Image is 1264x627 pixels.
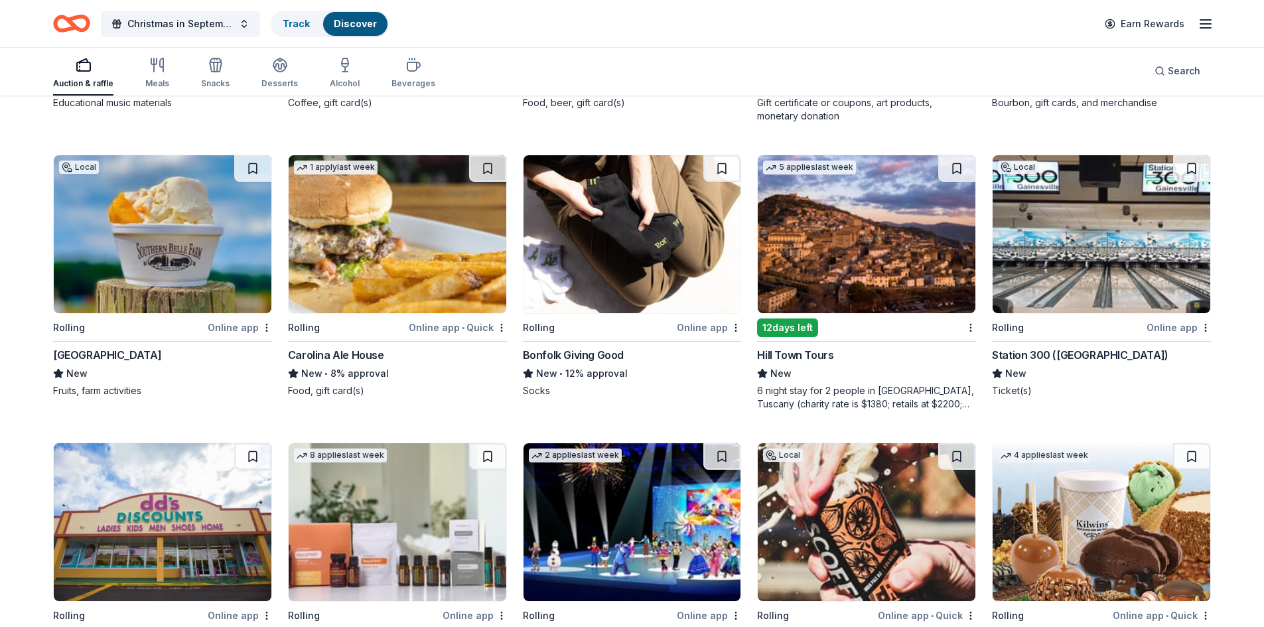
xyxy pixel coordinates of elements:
button: Desserts [261,52,298,96]
div: Online app Quick [878,607,976,624]
a: Image for Bonfolk Giving GoodRollingOnline appBonfolk Giving GoodNew•12% approvalSocks [523,155,742,397]
div: Rolling [523,608,555,624]
div: Rolling [53,608,85,624]
div: Online app Quick [409,319,507,336]
a: Image for Station 300 (Gainesville)LocalRollingOnline appStation 300 ([GEOGRAPHIC_DATA])NewTicket(s) [992,155,1211,397]
div: Rolling [523,320,555,336]
div: Local [59,161,99,174]
div: Local [763,449,803,462]
div: Online app [1147,319,1211,336]
a: Image for Hill Town Tours 5 applieslast week12days leftHill Town ToursNew6 night stay for 2 peopl... [757,155,976,411]
div: Rolling [992,320,1024,336]
span: New [301,366,322,382]
div: Socks [523,384,742,397]
div: Rolling [53,320,85,336]
div: Meals [145,78,169,89]
a: Home [53,8,90,39]
button: TrackDiscover [271,11,389,37]
div: Online app [208,319,272,336]
button: Christmas in September [101,11,260,37]
span: Search [1168,63,1200,79]
div: Coffee, gift card(s) [288,96,507,109]
span: • [931,610,934,621]
div: Online app [443,607,507,624]
div: Gift certificate or coupons, art products, monetary donation [757,96,976,123]
span: New [536,366,557,382]
div: Online app [677,607,741,624]
div: Desserts [261,78,298,89]
div: Fruits, farm activities [53,384,272,397]
img: Image for Bonfolk Giving Good [524,155,741,313]
button: Search [1144,58,1211,84]
span: • [559,368,563,379]
span: Christmas in September [127,16,234,32]
button: Beverages [391,52,435,96]
div: 12% approval [523,366,742,382]
div: [GEOGRAPHIC_DATA] [53,347,161,363]
img: Image for Kilwins [993,443,1210,601]
div: Rolling [992,608,1024,624]
span: New [1005,366,1026,382]
button: Alcohol [330,52,360,96]
button: Meals [145,52,169,96]
a: Earn Rewards [1097,12,1192,36]
div: Rolling [288,608,320,624]
div: Carolina Ale House [288,347,384,363]
a: Image for Carolina Ale House1 applylast weekRollingOnline app•QuickCarolina Ale HouseNew•8% appro... [288,155,507,397]
span: • [462,322,464,333]
a: Discover [334,18,377,29]
div: 8 applies last week [294,449,387,462]
div: Station 300 ([GEOGRAPHIC_DATA]) [992,347,1168,363]
div: Ticket(s) [992,384,1211,397]
div: 12 days left [757,318,818,337]
div: Food, gift card(s) [288,384,507,397]
img: Image for Hill Town Tours [758,155,975,313]
div: Food, beer, gift card(s) [523,96,742,109]
div: 5 applies last week [763,161,856,174]
div: 1 apply last week [294,161,378,174]
button: Auction & raffle [53,52,113,96]
div: Beverages [391,78,435,89]
span: • [324,368,328,379]
div: 6 night stay for 2 people in [GEOGRAPHIC_DATA], Tuscany (charity rate is $1380; retails at $2200;... [757,384,976,411]
div: 8% approval [288,366,507,382]
span: • [1166,610,1168,621]
div: 2 applies last week [529,449,622,462]
div: Online app [677,319,741,336]
img: Image for Southern Belle Farm [54,155,271,313]
div: Rolling [757,608,789,624]
div: Online app Quick [1113,607,1211,624]
img: Image for Scofflaw Brewing [758,443,975,601]
img: Image for Carolina Ale House [289,155,506,313]
a: Track [283,18,310,29]
img: Image for Feld Entertainment [524,443,741,601]
div: Educational music materials [53,96,272,109]
button: Snacks [201,52,230,96]
a: Image for Southern Belle FarmLocalRollingOnline app[GEOGRAPHIC_DATA]NewFruits, farm activities [53,155,272,397]
div: Bonfolk Giving Good [523,347,624,363]
div: 4 applies last week [998,449,1091,462]
span: New [770,366,792,382]
span: New [66,366,88,382]
img: Image for Station 300 (Gainesville) [993,155,1210,313]
div: Alcohol [330,78,360,89]
div: Hill Town Tours [757,347,833,363]
div: Auction & raffle [53,78,113,89]
div: Snacks [201,78,230,89]
div: Local [998,161,1038,174]
div: Rolling [288,320,320,336]
div: Online app [208,607,272,624]
img: Image for dd's DISCOUNTS [54,443,271,601]
div: Bourbon, gift cards, and merchandise [992,96,1211,109]
img: Image for doTERRA [289,443,506,601]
